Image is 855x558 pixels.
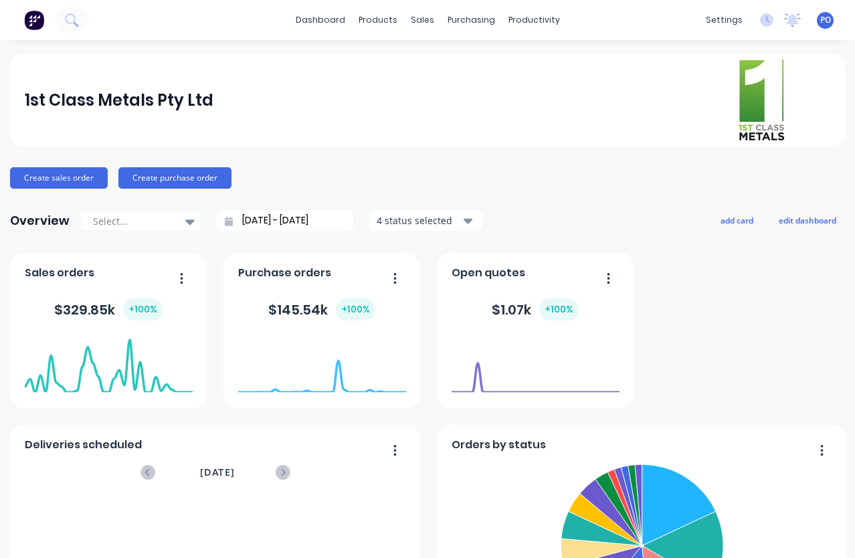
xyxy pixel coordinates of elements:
button: add card [712,211,762,229]
button: Create sales order [10,167,108,189]
div: $ 1.07k [492,298,579,320]
div: productivity [502,10,567,30]
img: 1st Class Metals Pty Ltd [737,58,786,143]
div: $ 329.85k [54,298,163,320]
div: purchasing [441,10,502,30]
span: Sales orders [25,265,94,281]
div: Overview [10,207,70,234]
div: settings [699,10,749,30]
button: 4 status selected [369,211,483,231]
div: 1st Class Metals Pty Ltd [25,87,213,114]
div: products [352,10,404,30]
div: + 100 % [336,298,375,320]
div: $ 145.54k [268,298,375,320]
a: dashboard [289,10,352,30]
div: 4 status selected [377,213,461,227]
button: edit dashboard [770,211,845,229]
span: [DATE] [200,465,235,480]
button: Create purchase order [118,167,231,189]
div: + 100 % [123,298,163,320]
div: sales [404,10,441,30]
span: Open quotes [452,265,525,281]
span: Purchase orders [238,265,331,281]
img: Factory [24,10,44,30]
span: PO [820,14,831,26]
div: + 100 % [539,298,579,320]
